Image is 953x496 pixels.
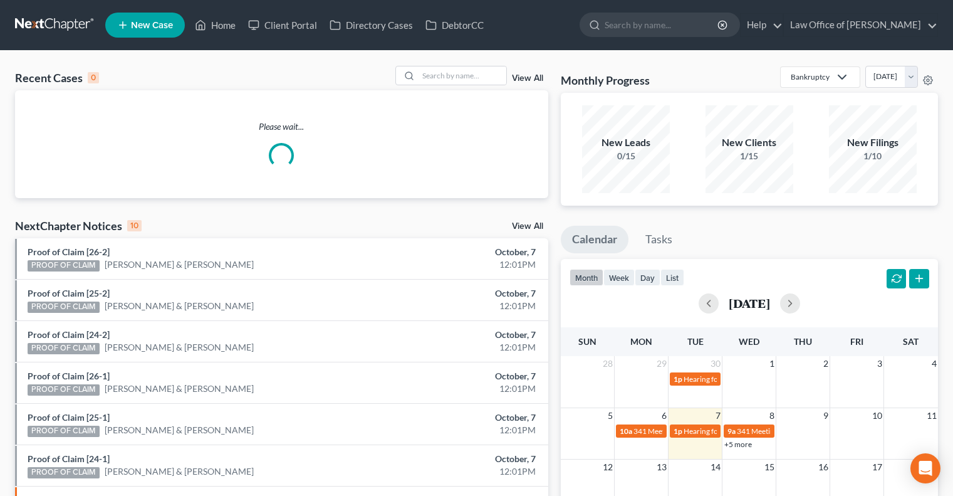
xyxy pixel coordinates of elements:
span: 8 [768,408,776,423]
div: 12:01PM [375,341,536,354]
span: 15 [763,460,776,475]
span: Hearing for [PERSON_NAME] [684,374,781,384]
span: Thu [794,336,812,347]
a: Home [189,14,242,36]
a: Directory Cases [323,14,419,36]
a: DebtorCC [419,14,490,36]
div: PROOF OF CLAIM [28,426,100,437]
div: 10 [127,220,142,231]
div: 12:01PM [375,465,536,478]
div: PROOF OF CLAIM [28,260,100,272]
a: View All [512,74,543,83]
span: 9 [822,408,830,423]
input: Search by name... [605,13,719,36]
a: Proof of Claim [24-2] [28,329,110,340]
button: month [570,269,603,286]
a: [PERSON_NAME] & [PERSON_NAME] [105,383,254,395]
span: Sun [578,336,596,347]
span: Fri [850,336,863,347]
span: 16 [817,460,830,475]
span: 9a [727,426,736,436]
span: 11 [925,408,938,423]
a: Calendar [561,226,628,253]
a: [PERSON_NAME] & [PERSON_NAME] [105,300,254,312]
div: New Filings [829,135,917,150]
a: [PERSON_NAME] & [PERSON_NAME] [105,424,254,436]
div: 12:01PM [375,424,536,436]
div: 0/15 [582,150,670,162]
div: 1/10 [829,150,917,162]
span: 30 [709,356,722,371]
div: PROOF OF CLAIM [28,343,100,354]
span: 1p [674,426,682,436]
span: 341 Meeting for [PERSON_NAME] & [PERSON_NAME] [737,426,916,436]
div: October, 7 [375,329,536,341]
div: October, 7 [375,287,536,300]
a: Proof of Claim [25-1] [28,412,110,423]
a: [PERSON_NAME] & [PERSON_NAME] [105,341,254,354]
div: Open Intercom Messenger [910,453,940,483]
h2: [DATE] [729,297,770,310]
span: 2 [822,356,830,371]
button: week [603,269,635,286]
a: Law Office of [PERSON_NAME] [784,14,937,36]
a: Proof of Claim [26-1] [28,371,110,381]
div: 12:01PM [375,383,536,395]
p: Please wait... [15,120,548,133]
button: day [635,269,660,286]
a: Tasks [634,226,684,253]
a: Client Portal [242,14,323,36]
a: View All [512,222,543,231]
span: Mon [630,336,652,347]
span: 10 [871,408,883,423]
h3: Monthly Progress [561,73,650,88]
span: 17 [871,460,883,475]
a: Proof of Claim [24-1] [28,453,110,464]
span: Hearing for [PERSON_NAME] & [PERSON_NAME] [684,426,848,436]
div: 1/15 [706,150,793,162]
span: 13 [655,460,668,475]
span: 28 [601,356,614,371]
div: PROOF OF CLAIM [28,302,100,313]
div: October, 7 [375,411,536,424]
a: Help [741,14,783,36]
span: 4 [930,356,938,371]
a: Proof of Claim [26-2] [28,246,110,257]
span: 6 [660,408,668,423]
div: PROOF OF CLAIM [28,384,100,396]
div: New Clients [706,135,793,150]
span: 14 [709,460,722,475]
a: +5 more [724,440,752,449]
span: New Case [131,21,173,30]
span: 29 [655,356,668,371]
button: list [660,269,684,286]
a: Proof of Claim [25-2] [28,288,110,298]
div: October, 7 [375,246,536,258]
span: Tue [687,336,704,347]
span: Sat [903,336,919,347]
span: 5 [607,408,614,423]
span: 10a [620,426,632,436]
span: 1p [674,374,682,384]
div: 0 [88,72,99,83]
div: PROOF OF CLAIM [28,467,100,478]
span: 3 [876,356,883,371]
div: October, 7 [375,370,536,383]
input: Search by name... [419,66,506,85]
div: New Leads [582,135,670,150]
div: 12:01PM [375,258,536,271]
a: [PERSON_NAME] & [PERSON_NAME] [105,465,254,478]
div: 12:01PM [375,300,536,312]
div: October, 7 [375,453,536,465]
span: 1 [768,356,776,371]
span: 12 [601,460,614,475]
span: 341 Meeting for [PERSON_NAME] & [PERSON_NAME] [633,426,813,436]
div: Bankruptcy [791,71,830,82]
span: Wed [739,336,759,347]
a: [PERSON_NAME] & [PERSON_NAME] [105,258,254,271]
div: Recent Cases [15,70,99,85]
div: NextChapter Notices [15,218,142,233]
span: 7 [714,408,722,423]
